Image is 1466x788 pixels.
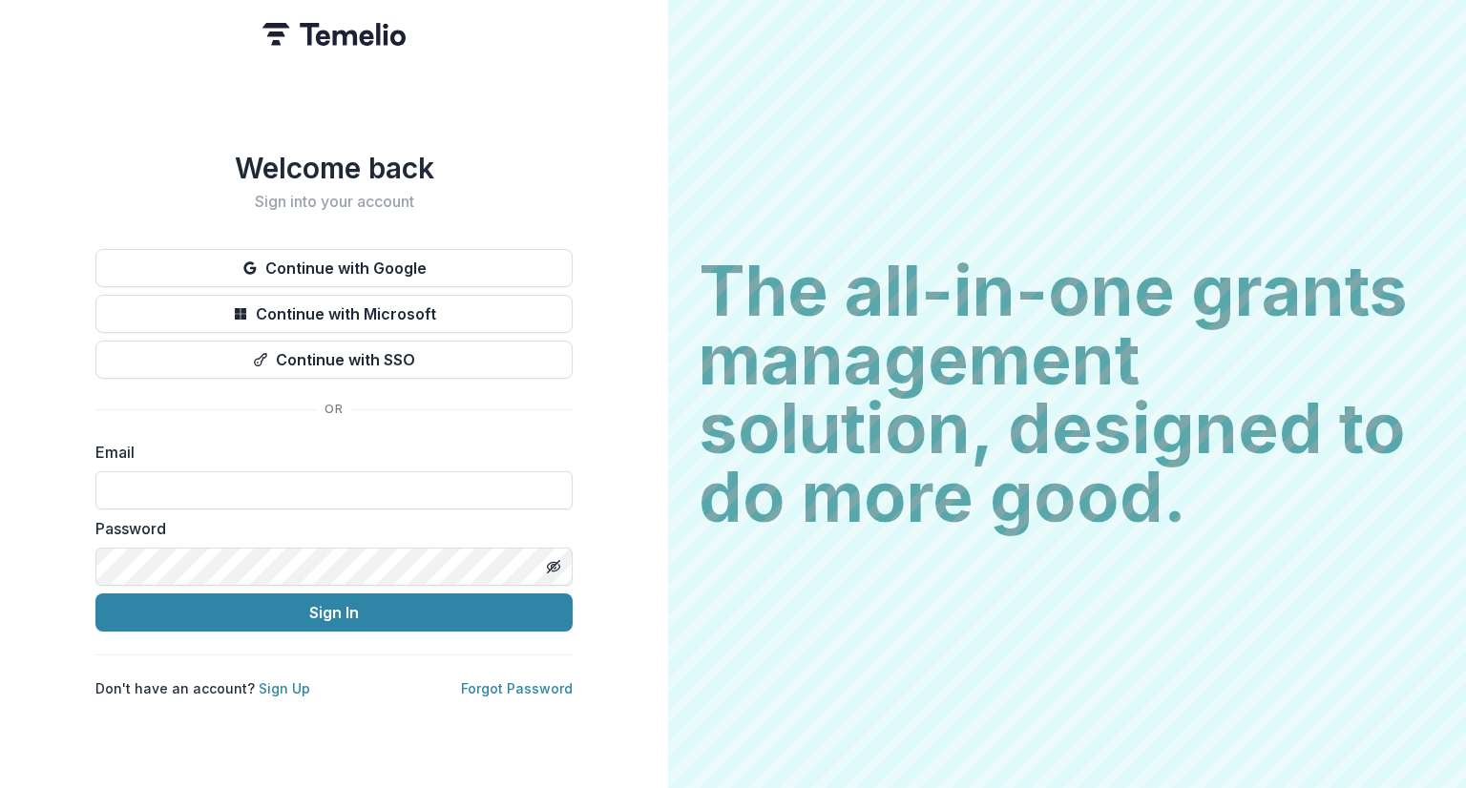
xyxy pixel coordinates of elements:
a: Sign Up [259,680,310,696]
button: Sign In [95,593,573,632]
p: Don't have an account? [95,678,310,698]
h1: Welcome back [95,151,573,185]
img: Temelio [262,23,406,46]
h2: Sign into your account [95,193,573,211]
label: Email [95,441,561,464]
button: Continue with Microsoft [95,295,573,333]
a: Forgot Password [461,680,573,696]
button: Continue with Google [95,249,573,287]
button: Toggle password visibility [538,551,569,582]
label: Password [95,517,561,540]
button: Continue with SSO [95,341,573,379]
